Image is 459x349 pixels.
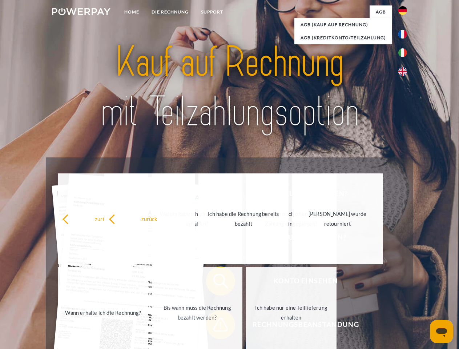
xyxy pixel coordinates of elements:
[195,5,229,19] a: SUPPORT
[203,209,285,229] div: Ich habe die Rechnung bereits bezahlt
[294,18,392,31] a: AGB (Kauf auf Rechnung)
[62,308,144,317] div: Wann erhalte ich die Rechnung?
[398,30,407,39] img: fr
[398,48,407,57] img: it
[118,5,145,19] a: Home
[297,209,378,229] div: [PERSON_NAME] wurde retourniert
[370,5,392,19] a: agb
[69,35,390,139] img: title-powerpay_de.svg
[156,303,238,322] div: Bis wann muss die Rechnung bezahlt werden?
[52,8,110,15] img: logo-powerpay-white.svg
[398,6,407,15] img: de
[62,214,144,224] div: zurück
[294,31,392,44] a: AGB (Kreditkonto/Teilzahlung)
[250,303,332,322] div: Ich habe nur eine Teillieferung erhalten
[109,214,190,224] div: zurück
[398,67,407,76] img: en
[145,5,195,19] a: DIE RECHNUNG
[430,320,453,343] iframe: Schaltfläche zum Öffnen des Messaging-Fensters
